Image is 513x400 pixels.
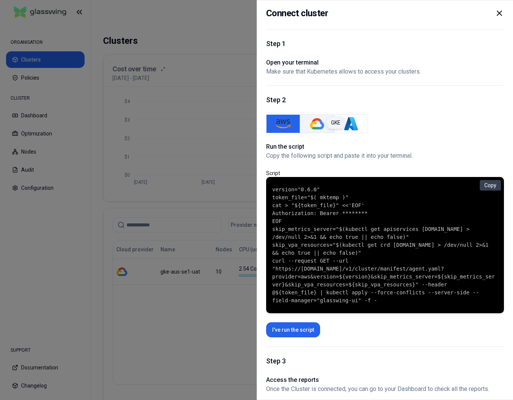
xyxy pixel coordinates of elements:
img: GKE [310,116,325,131]
button: Azure [334,114,368,133]
p: GKE [331,119,340,126]
button: Copy [479,180,501,191]
p: Once the Cluster is connected, you can go to your Dashboard to check all the reports. [266,385,504,394]
h1: Run the script [266,142,504,151]
p: Script [266,169,504,177]
h1: Access the reports [266,375,504,385]
code: version="0.6.0" token_file="$( mktemp )" cat > "${token_file}" <<'EOF' Authorization: Bearer ****... [272,186,498,305]
img: Azure [344,116,359,131]
h1: Step 3 [266,356,504,366]
button: GKE [300,114,334,133]
button: I've run the script [266,322,320,337]
img: AWS [276,116,291,131]
h1: Step 2 [266,95,504,105]
p: Make sure that Kubernetes allows to access your clusters. [266,67,421,76]
h2: Connect cluster [266,6,328,20]
button: AWS [266,114,300,133]
h1: Step 1 [266,38,504,49]
h1: Open your terminal [266,58,421,67]
p: Copy the following script and paste it into your terminal. [266,151,504,160]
